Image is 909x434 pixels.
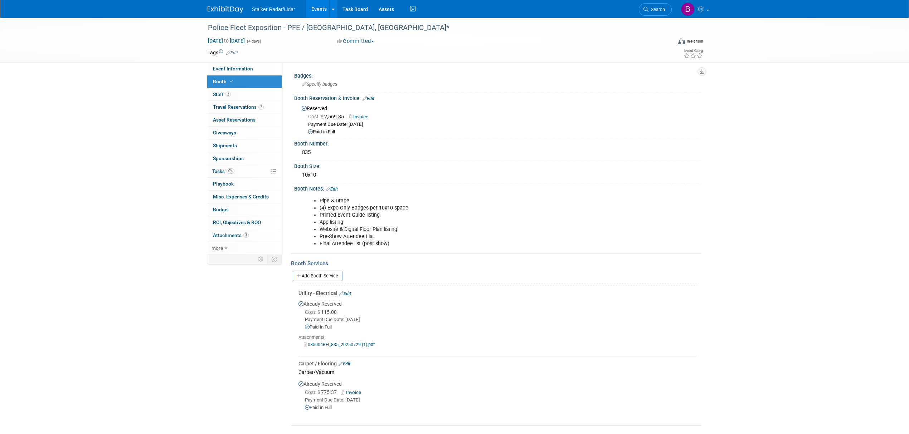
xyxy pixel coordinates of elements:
a: ROI, Objectives & ROO [207,216,282,229]
a: Add Booth Service [293,271,342,281]
div: Paid in Full [305,324,696,331]
a: Staff2 [207,88,282,101]
span: to [223,38,230,44]
span: Attachments [213,232,249,238]
span: Cost: $ [308,114,324,119]
td: Personalize Event Tab Strip [255,255,267,264]
span: 2,569.85 [308,114,347,119]
span: Tasks [212,168,234,174]
span: Budget [213,207,229,212]
a: more [207,242,282,255]
div: Utility - Electrical [298,290,696,297]
a: Search [639,3,672,16]
span: 3 [243,232,249,238]
div: Police Fleet Exposition - PFE / [GEOGRAPHIC_DATA], [GEOGRAPHIC_DATA]* [205,21,661,34]
div: Payment Due Date: [DATE] [305,316,696,323]
i: Booth reservation complete [230,79,233,83]
a: Travel Reservations2 [207,101,282,113]
li: Pre-Show Attendee List [320,233,618,240]
span: Misc. Expenses & Credits [213,194,269,199]
span: 0% [227,168,234,174]
a: Invoice [341,390,364,395]
span: more [212,245,223,251]
button: Committed [334,38,377,45]
span: (4 days) [246,39,261,44]
div: Already Reserved [298,377,696,417]
div: Attachments: [298,334,696,341]
li: Pipe & Drape [320,197,618,204]
div: Booth Services [291,260,701,267]
div: Event Rating [684,49,703,53]
span: Shipments [213,143,237,148]
div: Event Format [630,37,703,48]
a: Budget [207,203,282,216]
a: 085004BH_835_20250729 (1).pdf [304,342,375,347]
div: Carpet / Flooring [298,360,696,367]
div: Booth Size: [294,161,701,170]
span: Travel Reservations [213,104,264,110]
li: Website & Digital Floor Plan listing [320,226,618,233]
div: Badges: [294,70,701,79]
a: Edit [363,96,374,101]
span: 775.37 [305,389,340,395]
a: Event Information [207,63,282,75]
img: Format-Inperson.png [678,38,685,44]
li: Printed Event Guide listing [320,212,618,219]
span: 2 [258,104,264,110]
div: Booth Notes: [294,183,701,193]
td: Tags [208,49,238,56]
span: Asset Reservations [213,117,256,123]
div: Reserved [300,103,696,135]
li: App listing [320,219,618,226]
span: Search [648,7,665,12]
span: Event Information [213,66,253,71]
a: Booth [207,75,282,88]
img: Brooke Journet [681,3,695,16]
span: Specify badges [302,82,337,87]
div: Booth Reservation & Invoice: [294,93,701,102]
img: ExhibitDay [208,6,243,13]
a: Giveaways [207,127,282,139]
li: Final Attendee list (post show) [320,240,618,247]
span: 115.00 [305,309,340,315]
a: Misc. Expenses & Credits [207,191,282,203]
div: 10x10 [300,169,696,181]
a: Shipments [207,139,282,152]
a: Sponsorships [207,152,282,165]
a: Edit [326,187,338,192]
td: Toggle Event Tabs [267,255,282,264]
span: Playbook [213,181,234,187]
div: Payment Due Date: [DATE] [308,121,696,128]
span: Stalker Radar/Lidar [252,6,295,12]
span: ROI, Objectives & ROO [213,220,261,225]
div: Booth Number: [294,138,701,147]
div: Carpet/Vacuum [298,367,696,377]
a: Invoice [348,114,372,119]
div: Paid in Full [308,129,696,135]
span: Staff [213,92,231,97]
span: 2 [225,92,231,97]
a: Edit [339,361,350,366]
span: [DATE] [DATE] [208,38,245,44]
div: Already Reserved [298,297,696,354]
a: Edit [339,291,351,296]
div: Payment Due Date: [DATE] [305,397,696,404]
li: (4) Expo Only Badges per 10x10 space [320,204,618,212]
span: Booth [213,79,235,84]
a: Asset Reservations [207,114,282,126]
div: 835 [300,147,696,158]
span: Cost: $ [305,309,321,315]
div: In-Person [686,39,703,44]
div: Paid in Full [305,404,696,411]
span: Sponsorships [213,156,244,161]
span: Cost: $ [305,389,321,395]
span: Giveaways [213,130,236,135]
a: Playbook [207,178,282,190]
a: Tasks0% [207,165,282,178]
a: Edit [226,50,238,55]
a: Attachments3 [207,229,282,242]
